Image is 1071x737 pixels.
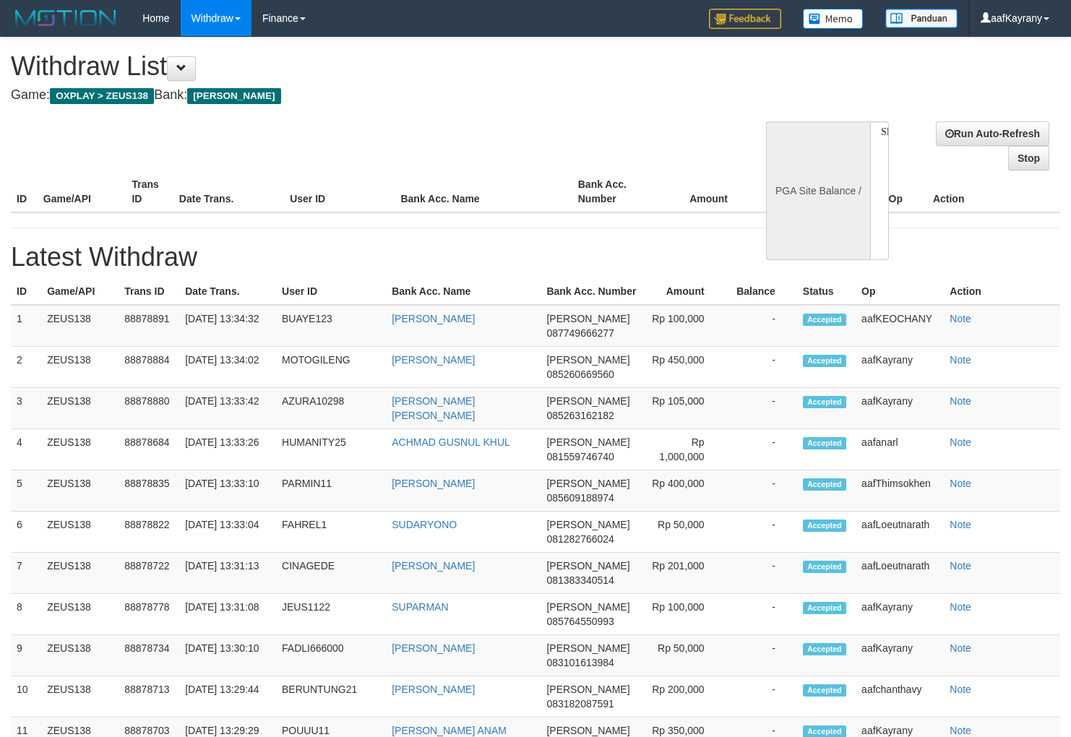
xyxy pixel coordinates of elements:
a: Run Auto-Refresh [936,121,1049,146]
th: Amount [642,278,726,305]
img: panduan.png [885,9,958,28]
td: 88878722 [119,553,179,594]
td: - [726,470,797,512]
h1: Withdraw List [11,52,700,81]
td: [DATE] 13:34:32 [179,305,276,347]
td: ZEUS138 [41,429,119,470]
span: [PERSON_NAME] [546,601,629,613]
td: - [726,676,797,717]
td: 2 [11,347,41,388]
span: Accepted [803,355,846,367]
td: aafKayrany [856,594,944,635]
span: Accepted [803,520,846,532]
th: Game/API [38,171,126,212]
td: aafLoeutnarath [856,553,944,594]
td: 8 [11,594,41,635]
span: [PERSON_NAME] [546,313,629,324]
td: ZEUS138 [41,305,119,347]
span: 081282766024 [546,533,614,545]
td: - [726,594,797,635]
td: 3 [11,388,41,429]
td: - [726,388,797,429]
a: [PERSON_NAME] [392,313,475,324]
th: Date Trans. [179,278,276,305]
a: SUDARYONO [392,519,457,530]
td: [DATE] 13:31:13 [179,553,276,594]
span: [PERSON_NAME] [546,642,629,654]
th: Op [856,278,944,305]
td: ZEUS138 [41,470,119,512]
th: Action [927,171,1060,212]
td: BUAYE123 [276,305,386,347]
td: aafanarl [856,429,944,470]
a: Note [950,395,971,407]
td: 88878880 [119,388,179,429]
td: PARMIN11 [276,470,386,512]
th: Amount [661,171,749,212]
span: 083182087591 [546,698,614,710]
td: ZEUS138 [41,347,119,388]
a: [PERSON_NAME] [PERSON_NAME] [392,395,475,421]
a: Note [950,725,971,736]
span: [PERSON_NAME] [546,436,629,448]
th: Balance [749,171,830,212]
span: Accepted [803,643,846,655]
td: aafKayrany [856,388,944,429]
a: Note [950,354,971,366]
td: - [726,429,797,470]
span: 081383340514 [546,574,614,586]
a: SUPARMAN [392,601,448,613]
td: 88878734 [119,635,179,676]
a: [PERSON_NAME] [392,354,475,366]
span: Accepted [803,396,846,408]
a: ACHMAD GUSNUL KHUL [392,436,510,448]
td: [DATE] 13:33:26 [179,429,276,470]
a: [PERSON_NAME] [392,560,475,572]
a: Note [950,436,971,448]
td: 9 [11,635,41,676]
td: aafKayrany [856,347,944,388]
td: [DATE] 13:33:04 [179,512,276,553]
th: Action [944,278,1060,305]
td: Rp 201,000 [642,553,726,594]
span: Accepted [803,314,846,326]
td: AZURA10298 [276,388,386,429]
td: Rp 450,000 [642,347,726,388]
h4: Game: Bank: [11,88,700,103]
td: 88878713 [119,676,179,717]
span: Accepted [803,437,846,449]
img: MOTION_logo.png [11,7,121,29]
span: Accepted [803,478,846,491]
td: Rp 50,000 [642,635,726,676]
th: Game/API [41,278,119,305]
th: Trans ID [126,171,173,212]
td: Rp 100,000 [642,305,726,347]
td: FADLI666000 [276,635,386,676]
span: Accepted [803,561,846,573]
a: Note [950,642,971,654]
a: [PERSON_NAME] [392,478,475,489]
a: [PERSON_NAME] [392,684,475,695]
div: PGA Site Balance / [766,121,870,260]
span: Accepted [803,602,846,614]
span: 085263162182 [546,410,614,421]
td: 88878835 [119,470,179,512]
span: Accepted [803,684,846,697]
a: Note [950,519,971,530]
span: 081559746740 [546,451,614,462]
span: OXPLAY > ZEUS138 [50,88,154,104]
span: [PERSON_NAME] [546,354,629,366]
a: [PERSON_NAME] ANAM [392,725,507,736]
span: 083101613984 [546,657,614,668]
td: 6 [11,512,41,553]
span: [PERSON_NAME] [187,88,280,104]
span: [PERSON_NAME] [546,395,629,407]
td: ZEUS138 [41,512,119,553]
td: aafKayrany [856,635,944,676]
td: MOTOGILENG [276,347,386,388]
a: Note [950,313,971,324]
th: User ID [276,278,386,305]
td: - [726,305,797,347]
th: ID [11,171,38,212]
th: Status [797,278,856,305]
